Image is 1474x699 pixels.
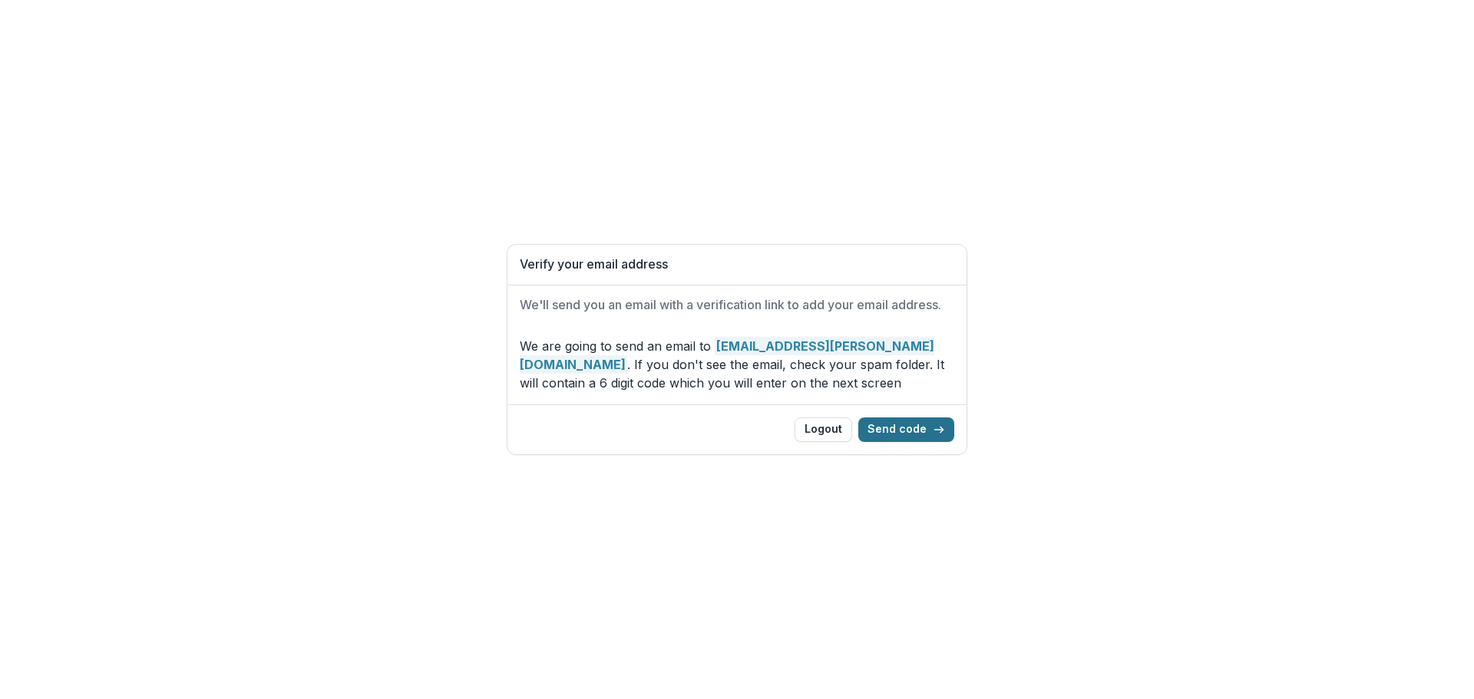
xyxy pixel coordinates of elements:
h2: We'll send you an email with a verification link to add your email address. [520,298,954,312]
button: Send code [858,417,954,442]
strong: [EMAIL_ADDRESS][PERSON_NAME][DOMAIN_NAME] [520,337,934,374]
button: Logout [795,417,852,442]
p: We are going to send an email to . If you don't see the email, check your spam folder. It will co... [520,337,954,392]
h1: Verify your email address [520,257,954,272]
